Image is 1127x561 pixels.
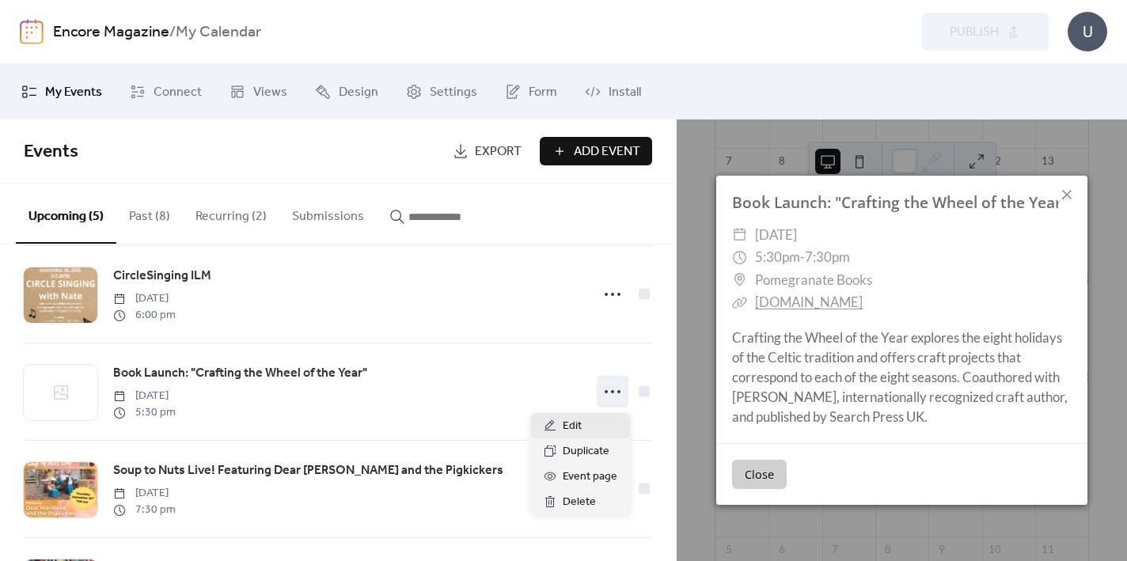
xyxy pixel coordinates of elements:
span: 7:30pm [805,248,850,265]
a: Connect [118,70,214,113]
a: Views [218,70,299,113]
span: 5:30pm [755,248,800,265]
span: Events [24,135,78,169]
a: Install [573,70,653,113]
span: My Events [45,83,102,102]
a: Export [441,137,533,165]
span: Pomegranate Books [755,269,872,292]
span: - [800,248,805,265]
button: Submissions [279,184,377,242]
img: logo [20,19,44,44]
a: Soup to Nuts Live! Featuring Dear [PERSON_NAME] and the Pigkickers [113,461,503,481]
span: [DATE] [113,290,176,307]
span: 5:30 pm [113,404,176,421]
span: [DATE] [113,388,176,404]
span: Export [475,142,522,161]
span: 6:00 pm [113,307,176,324]
span: Form [529,83,557,102]
a: [DOMAIN_NAME] [755,294,863,310]
span: Settings [430,83,477,102]
span: Design [339,83,378,102]
span: Install [609,83,641,102]
button: Past (8) [116,184,183,242]
a: Encore Magazine [53,17,169,47]
div: U [1068,12,1107,51]
span: Event page [563,468,617,487]
a: Settings [394,70,489,113]
button: Add Event [540,137,652,165]
button: Recurring (2) [183,184,279,242]
span: Connect [154,83,202,102]
div: ​ [732,291,747,314]
span: Edit [563,417,582,436]
b: My Calendar [176,17,261,47]
span: Duplicate [563,442,609,461]
button: Close [732,460,787,490]
a: My Events [9,70,114,113]
span: [DATE] [113,485,176,502]
b: / [169,17,176,47]
span: CircleSinging ILM [113,267,211,286]
span: Book Launch: "Crafting the Wheel of the Year" [113,364,367,383]
div: ​ [732,269,747,292]
span: [DATE] [755,224,797,247]
a: CircleSinging ILM [113,266,211,286]
a: Book Launch: "Crafting the Wheel of the Year" [113,363,367,384]
button: Upcoming (5) [16,184,116,244]
a: Design [303,70,390,113]
span: Views [253,83,287,102]
div: ​ [732,224,747,247]
span: Soup to Nuts Live! Featuring Dear [PERSON_NAME] and the Pigkickers [113,461,503,480]
div: ​ [732,246,747,269]
a: Form [493,70,569,113]
a: Book Launch: "Crafting the Wheel of the Year" [732,191,1068,213]
span: 7:30 pm [113,502,176,518]
span: Add Event [574,142,640,161]
span: Delete [563,493,596,512]
div: Crafting the Wheel of the Year explores the eight holidays of the Celtic tradition and offers cra... [716,328,1087,427]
